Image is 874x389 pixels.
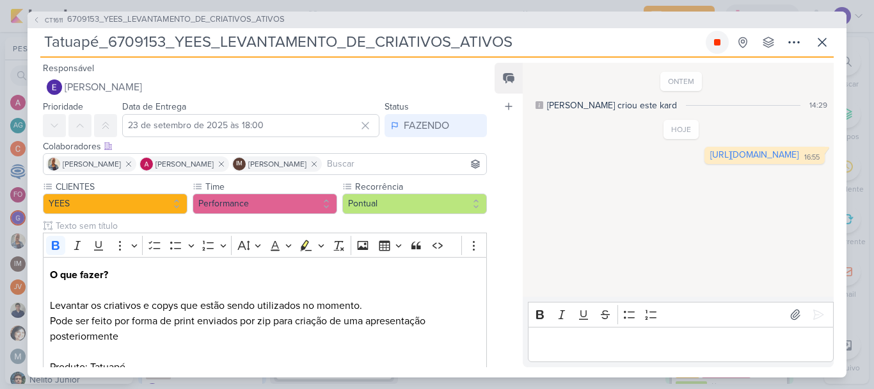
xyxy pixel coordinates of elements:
div: Editor editing area: main [528,327,834,362]
button: YEES [43,194,187,214]
input: Buscar [324,156,484,172]
a: [URL][DOMAIN_NAME] [710,149,799,160]
button: Pontual [342,194,487,214]
div: [PERSON_NAME] criou este kard [547,99,677,112]
strong: O que fazer? [50,269,108,281]
img: Iara Santos [47,158,60,170]
label: Time [204,180,337,194]
img: Eduardo Quaresma [47,79,62,95]
label: Responsável [43,63,94,74]
button: [PERSON_NAME] [43,76,487,99]
label: Status [385,101,409,112]
label: Recorrência [354,180,487,194]
label: CLIENTES [54,180,187,194]
div: 14:29 [809,99,827,111]
div: Editor toolbar [43,233,487,258]
span: [PERSON_NAME] [65,79,142,95]
label: Data de Entrega [122,101,186,112]
p: IM [236,161,242,167]
div: Editor toolbar [528,302,834,327]
input: Select a date [122,114,379,137]
div: 16:55 [804,153,820,163]
img: Alessandra Gomes [140,158,153,170]
div: Parar relógio [712,37,722,47]
span: [PERSON_NAME] [63,158,121,170]
input: Kard Sem Título [40,31,703,54]
div: Colaboradores [43,140,487,153]
input: Texto sem título [53,219,487,233]
button: FAZENDO [385,114,487,137]
span: [PERSON_NAME] [248,158,306,170]
div: Isabella Machado Guimarães [233,158,246,170]
p: Levantar os criativos e copys que estão sendo utilizados no momento. [50,267,480,313]
span: [PERSON_NAME] [155,158,214,170]
div: FAZENDO [404,118,449,133]
label: Prioridade [43,101,83,112]
button: Performance [193,194,337,214]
